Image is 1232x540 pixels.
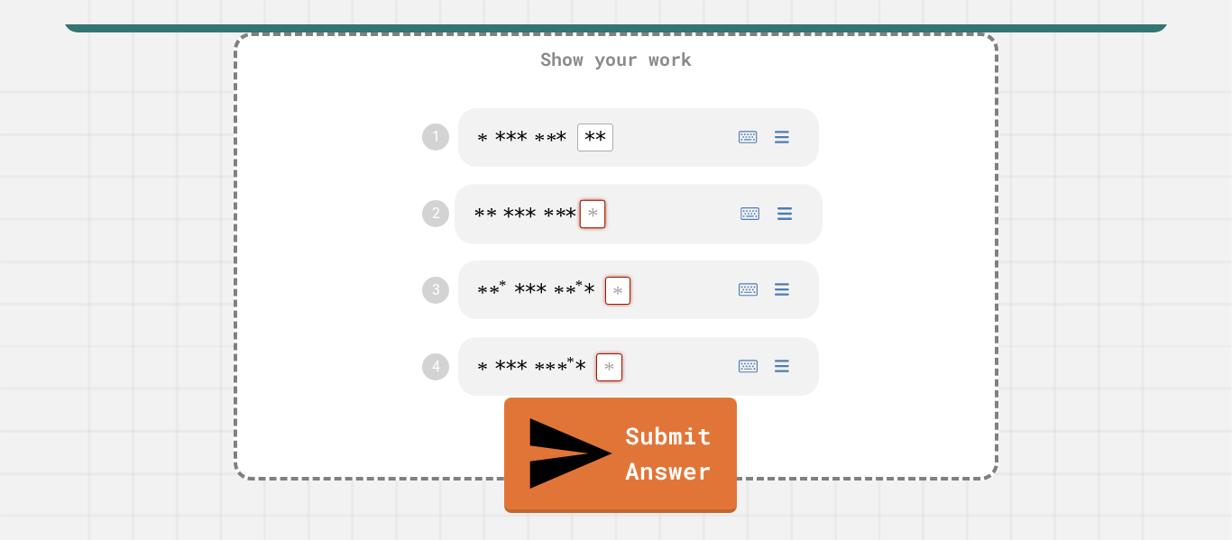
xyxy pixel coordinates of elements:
a: 2 [422,200,449,227]
a: 3 [422,277,449,304]
div: Show your work [522,27,710,90]
a: 1 [422,124,449,151]
a: Submit Answer [504,398,737,513]
a: 4 [422,353,449,380]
